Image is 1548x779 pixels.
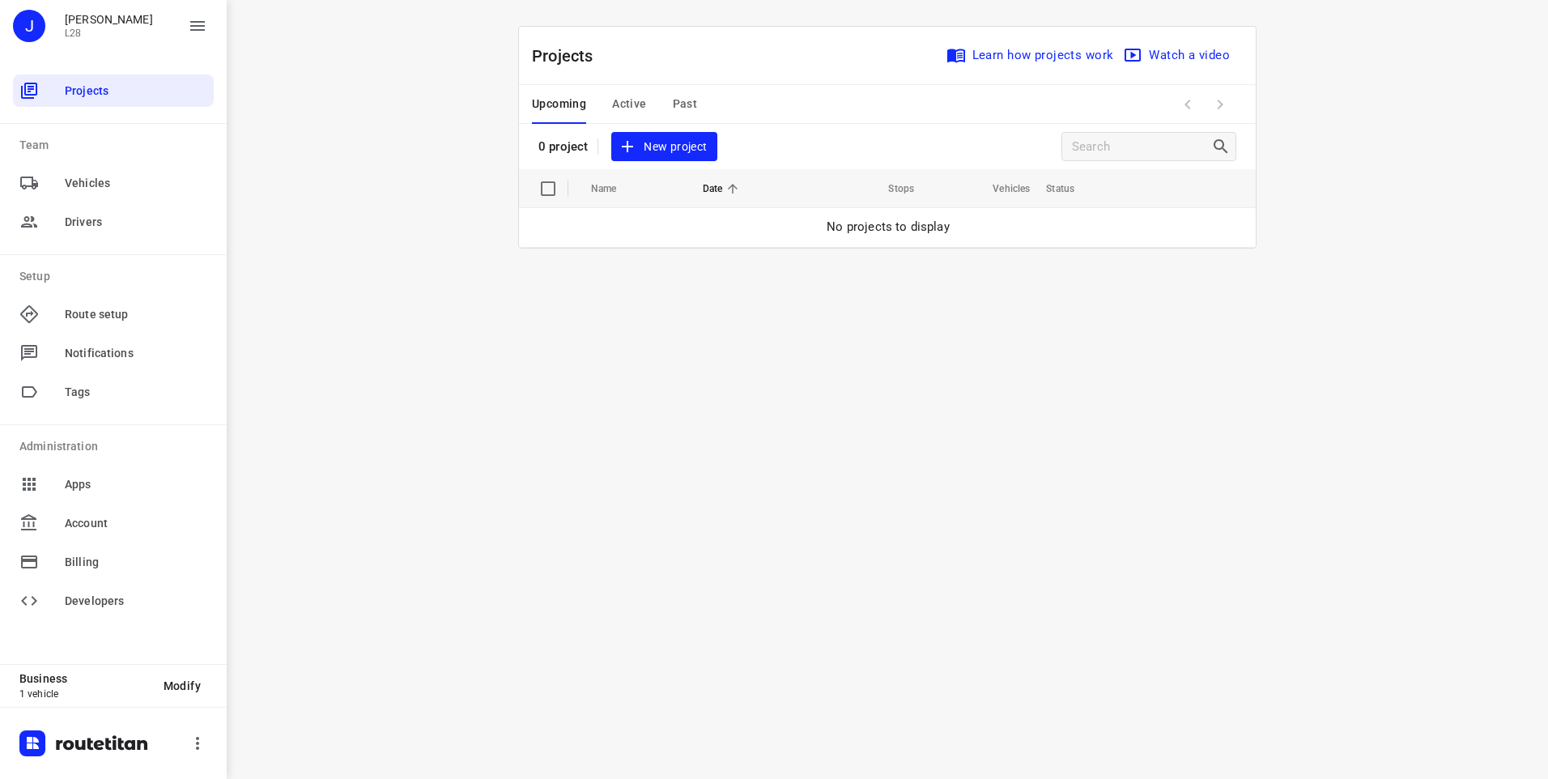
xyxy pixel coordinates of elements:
[13,298,214,330] div: Route setup
[1211,137,1235,156] div: Search
[13,74,214,107] div: Projects
[19,672,151,685] p: Business
[65,28,153,39] p: L28
[532,94,586,114] span: Upcoming
[1072,134,1211,160] input: Search projects
[591,179,638,198] span: Name
[621,137,707,157] span: New project
[13,468,214,500] div: Apps
[65,554,207,571] span: Billing
[65,345,207,362] span: Notifications
[13,10,45,42] div: J
[13,507,214,539] div: Account
[65,175,207,192] span: Vehicles
[65,593,207,610] span: Developers
[13,167,214,199] div: Vehicles
[164,679,201,692] span: Modify
[13,206,214,238] div: Drivers
[19,268,214,285] p: Setup
[867,179,914,198] span: Stops
[19,688,151,700] p: 1 vehicle
[19,438,214,455] p: Administration
[65,13,153,26] p: Jordi Waning
[538,139,588,154] p: 0 project
[65,476,207,493] span: Apps
[65,83,207,100] span: Projects
[65,515,207,532] span: Account
[673,94,698,114] span: Past
[65,306,207,323] span: Route setup
[13,337,214,369] div: Notifications
[13,585,214,617] div: Developers
[1046,179,1095,198] span: Status
[65,214,207,231] span: Drivers
[611,132,717,162] button: New project
[1172,88,1204,121] span: Previous Page
[972,179,1030,198] span: Vehicles
[13,546,214,578] div: Billing
[1204,88,1236,121] span: Next Page
[703,179,744,198] span: Date
[13,376,214,408] div: Tags
[19,137,214,154] p: Team
[532,44,606,68] p: Projects
[65,384,207,401] span: Tags
[612,94,646,114] span: Active
[151,671,214,700] button: Modify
